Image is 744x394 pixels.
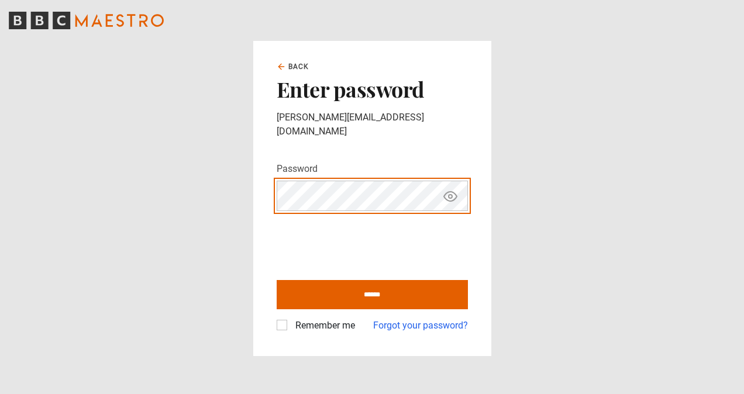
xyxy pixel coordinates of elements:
iframe: reCAPTCHA [277,220,454,266]
p: [PERSON_NAME][EMAIL_ADDRESS][DOMAIN_NAME] [277,110,468,139]
label: Password [277,162,318,176]
svg: BBC Maestro [9,12,164,29]
button: Show password [440,186,460,206]
span: Back [288,61,309,72]
label: Remember me [291,319,355,333]
h2: Enter password [277,77,468,101]
a: Forgot your password? [373,319,468,333]
a: Back [277,61,309,72]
